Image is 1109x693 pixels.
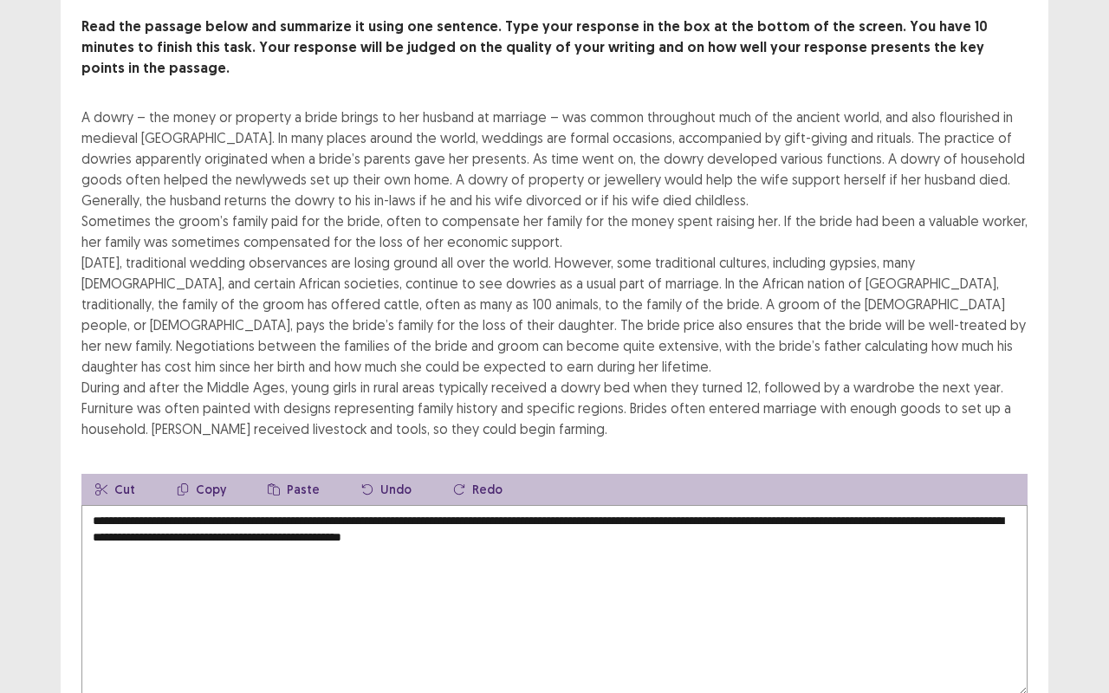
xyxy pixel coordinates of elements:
button: Undo [347,474,425,505]
button: Cut [81,474,149,505]
button: Redo [439,474,516,505]
p: Read the passage below and summarize it using one sentence. Type your response in the box at the ... [81,16,1028,79]
button: Paste [254,474,334,505]
button: Copy [163,474,240,505]
div: A dowry – the money or property a bride brings to her husband at marriage – was common throughout... [81,107,1028,439]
